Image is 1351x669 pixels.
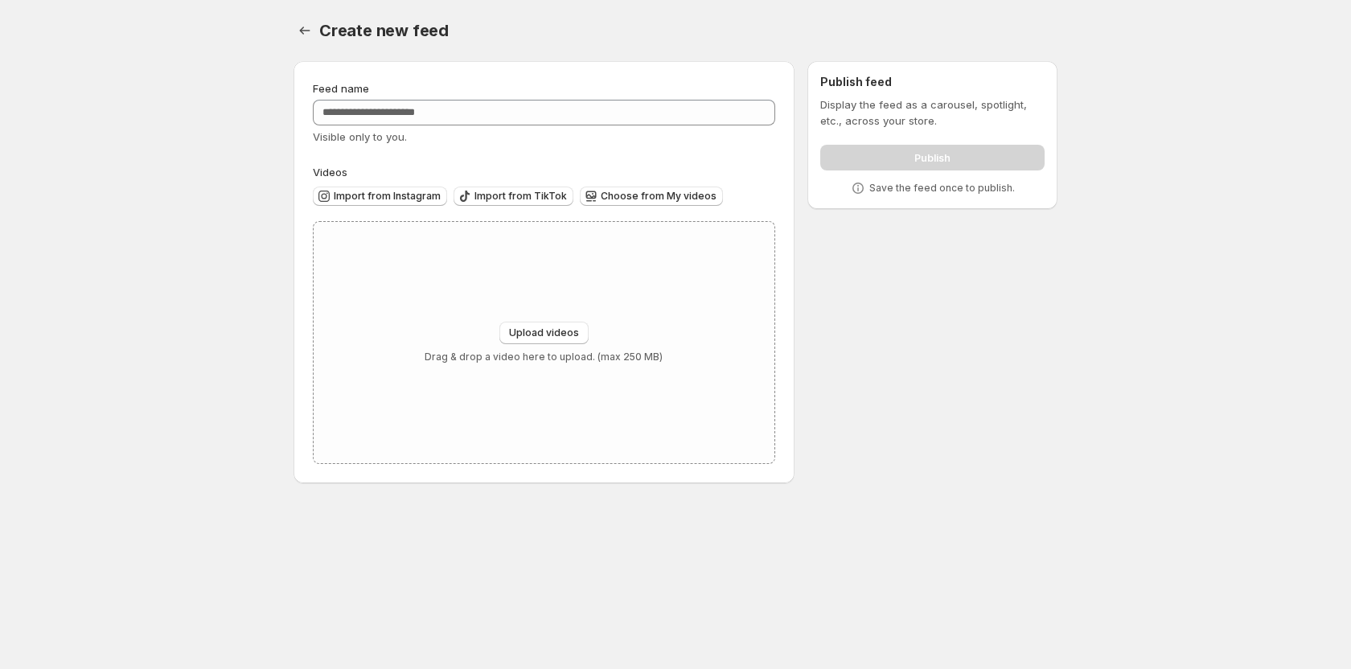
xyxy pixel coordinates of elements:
span: Create new feed [319,21,449,40]
span: Import from TikTok [474,190,567,203]
p: Display the feed as a carousel, spotlight, etc., across your store. [820,96,1045,129]
button: Import from Instagram [313,187,447,206]
button: Settings [294,19,316,42]
h2: Publish feed [820,74,1045,90]
button: Choose from My videos [580,187,723,206]
button: Upload videos [499,322,589,344]
span: Upload videos [509,326,579,339]
button: Import from TikTok [454,187,573,206]
span: Choose from My videos [601,190,717,203]
span: Visible only to you. [313,130,407,143]
p: Drag & drop a video here to upload. (max 250 MB) [425,351,663,363]
span: Import from Instagram [334,190,441,203]
span: Videos [313,166,347,179]
span: Feed name [313,82,369,95]
p: Save the feed once to publish. [869,182,1015,195]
